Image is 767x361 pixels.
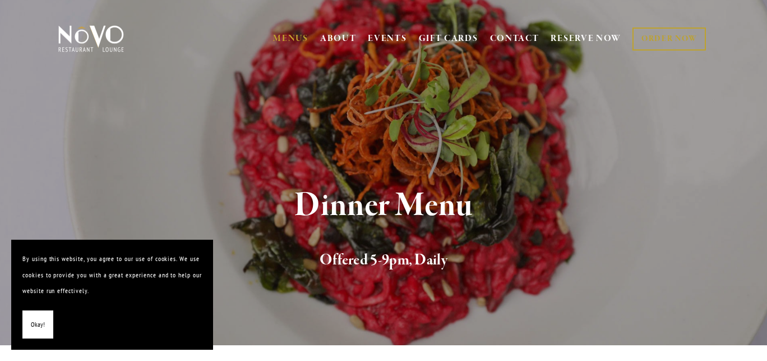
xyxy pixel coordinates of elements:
[632,28,706,51] a: ORDER NOW
[419,28,478,49] a: GIFT CARDS
[76,188,691,224] h1: Dinner Menu
[22,310,53,339] button: Okay!
[31,317,45,333] span: Okay!
[76,249,691,272] h2: Offered 5-9pm, Daily
[320,33,357,44] a: ABOUT
[11,240,213,350] section: Cookie banner
[56,25,126,53] img: Novo Restaurant &amp; Lounge
[490,28,539,49] a: CONTACT
[551,28,621,49] a: RESERVE NOW
[368,33,406,44] a: EVENTS
[273,33,308,44] a: MENUS
[22,251,202,299] p: By using this website, you agree to our use of cookies. We use cookies to provide you with a grea...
